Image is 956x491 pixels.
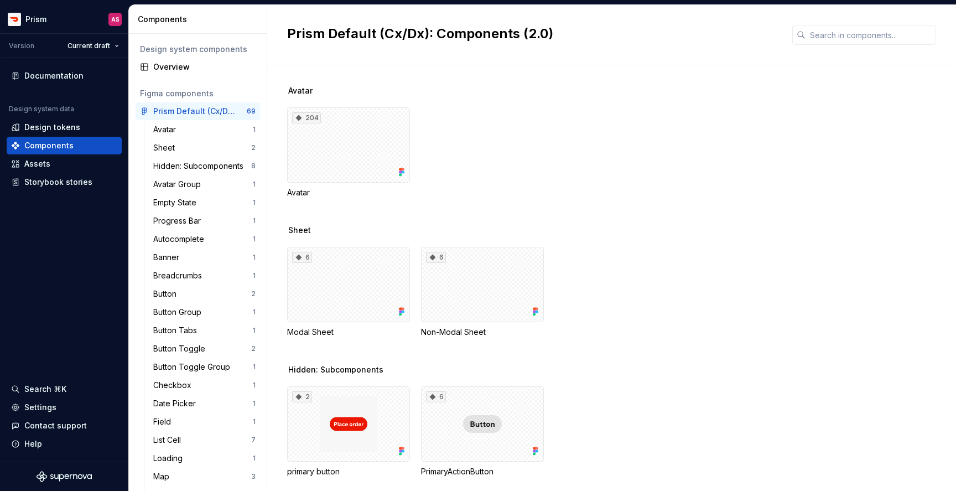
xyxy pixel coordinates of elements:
[253,125,256,134] div: 1
[253,381,256,390] div: 1
[253,271,256,280] div: 1
[7,155,122,173] a: Assets
[251,472,256,481] div: 3
[287,386,410,477] div: 2primary button
[149,376,260,394] a: Checkbox1
[140,44,256,55] div: Design system components
[149,267,260,285] a: Breadcrumbs1
[153,361,235,373] div: Button Toggle Group
[7,67,122,85] a: Documentation
[24,420,87,431] div: Contact support
[153,325,201,336] div: Button Tabs
[149,322,260,339] a: Button Tabs1
[2,7,126,31] button: PrismAS
[149,303,260,321] a: Button Group1
[149,157,260,175] a: Hidden: Subcomponents8
[253,363,256,371] div: 1
[253,454,256,463] div: 1
[287,247,410,338] div: 6Modal Sheet
[253,417,256,426] div: 1
[149,194,260,211] a: Empty State1
[138,14,262,25] div: Components
[251,436,256,445] div: 7
[149,358,260,376] a: Button Toggle Group1
[153,288,181,299] div: Button
[251,344,256,353] div: 2
[247,107,256,116] div: 69
[287,25,779,43] h2: Prism Default (Cx/Dx): Components (2.0)
[37,471,92,482] svg: Supernova Logo
[149,230,260,248] a: Autocomplete1
[153,252,184,263] div: Banner
[421,327,544,338] div: Non-Modal Sheet
[24,384,66,395] div: Search ⌘K
[136,102,260,120] a: Prism Default (Cx/Dx): Components (2.0)69
[251,162,256,170] div: 8
[153,234,209,245] div: Autocomplete
[24,177,92,188] div: Storybook stories
[24,140,74,151] div: Components
[421,247,544,338] div: 6Non-Modal Sheet
[288,225,311,236] span: Sheet
[149,121,260,138] a: Avatar1
[7,399,122,416] a: Settings
[149,340,260,358] a: Button Toggle2
[149,468,260,485] a: Map3
[24,402,56,413] div: Settings
[111,15,119,24] div: AS
[149,431,260,449] a: List Cell7
[426,391,446,402] div: 6
[153,471,174,482] div: Map
[153,435,185,446] div: List Cell
[426,252,446,263] div: 6
[7,417,122,435] button: Contact support
[153,343,210,354] div: Button Toggle
[253,326,256,335] div: 1
[153,61,256,73] div: Overview
[253,216,256,225] div: 1
[287,187,410,198] div: Avatar
[421,466,544,477] div: PrimaryActionButton
[153,307,206,318] div: Button Group
[7,137,122,154] a: Components
[24,122,80,133] div: Design tokens
[140,88,256,99] div: Figma components
[24,158,50,169] div: Assets
[288,364,383,375] span: Hidden: Subcomponents
[153,179,205,190] div: Avatar Group
[153,398,200,409] div: Date Picker
[251,143,256,152] div: 2
[149,285,260,303] a: Button2
[8,13,21,26] img: bd52d190-91a7-4889-9e90-eccda45865b1.png
[9,42,34,50] div: Version
[292,112,321,123] div: 204
[287,466,410,477] div: primary button
[153,124,180,135] div: Avatar
[149,139,260,157] a: Sheet2
[153,161,248,172] div: Hidden: Subcomponents
[149,212,260,230] a: Progress Bar1
[25,14,46,25] div: Prism
[253,180,256,189] div: 1
[7,380,122,398] button: Search ⌘K
[153,197,201,208] div: Empty State
[153,215,205,226] div: Progress Bar
[153,270,206,281] div: Breadcrumbs
[287,107,410,198] div: 204Avatar
[292,391,312,402] div: 2
[153,142,179,153] div: Sheet
[63,38,124,54] button: Current draft
[149,175,260,193] a: Avatar Group1
[7,118,122,136] a: Design tokens
[253,308,256,317] div: 1
[806,25,936,45] input: Search in components...
[253,235,256,244] div: 1
[292,252,312,263] div: 6
[7,435,122,453] button: Help
[253,198,256,207] div: 1
[149,395,260,412] a: Date Picker1
[67,42,110,50] span: Current draft
[153,106,236,117] div: Prism Default (Cx/Dx): Components (2.0)
[253,253,256,262] div: 1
